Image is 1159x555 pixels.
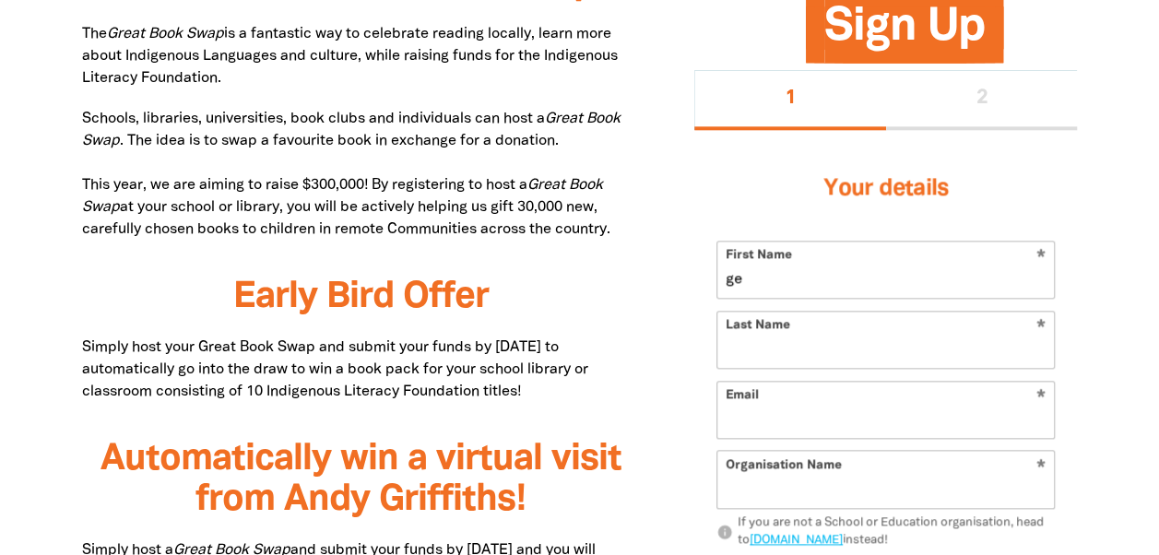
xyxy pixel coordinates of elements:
[100,443,621,517] span: Automatically win a virtual visit from Andy Griffiths!
[716,525,733,541] i: info
[82,112,621,148] em: Great Book Swap
[716,152,1055,226] h3: Your details
[738,514,1056,550] div: If you are not a School or Education organisation, head to instead!
[82,108,640,241] p: Schools, libraries, universities, book clubs and individuals can host a . The idea is to swap a f...
[82,179,603,214] em: Great Book Swap
[232,280,488,314] span: Early Bird Offer
[107,28,224,41] em: Great Book Swap
[824,7,985,64] span: Sign Up
[82,23,640,89] p: The is a fantastic way to celebrate reading locally, learn more about Indigenous Languages and cu...
[82,337,640,403] p: Simply host your Great Book Swap and submit your funds by [DATE] to automatically go into the dra...
[694,71,886,130] button: Stage 1
[750,536,843,547] a: [DOMAIN_NAME]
